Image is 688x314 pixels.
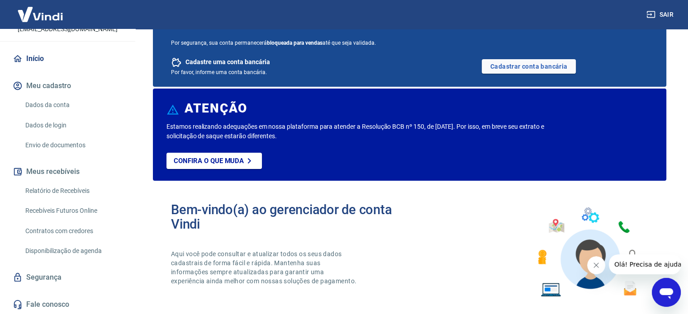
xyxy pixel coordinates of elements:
iframe: Fechar mensagem [587,256,605,274]
img: Imagem de um avatar masculino com diversos icones exemplificando as funcionalidades do gerenciado... [530,202,648,302]
iframe: Botão para abrir a janela de mensagens [652,278,681,307]
img: Vindi [11,0,70,28]
button: Meu cadastro [11,76,124,96]
a: Cadastrar conta bancária [482,59,576,74]
button: Sair [645,6,677,23]
button: Meus recebíveis [11,162,124,182]
a: Dados da conta [22,96,124,114]
span: Por favor, informe uma conta bancária. [171,69,267,75]
a: Segurança [11,267,124,287]
p: Aqui você pode consultar e atualizar todos os seus dados cadastrais de forma fácil e rápida. Mant... [171,249,358,286]
a: Disponibilização de agenda [22,242,124,260]
a: Contratos com credores [22,222,124,240]
iframe: Mensagem da empresa [609,254,681,274]
span: Olá! Precisa de ajuda? [5,6,76,14]
p: [EMAIL_ADDRESS][DOMAIN_NAME] [18,24,118,34]
a: Início [11,49,124,69]
a: Dados de login [22,116,124,135]
b: bloqueada para vendas [267,40,323,46]
span: Por segurança, sua conta permanecerá até que seja validada. [171,40,648,46]
a: Envio de documentos [22,136,124,155]
span: Cadastre uma conta bancária [185,58,270,66]
p: Confira o que muda [174,157,244,165]
h6: ATENÇÃO [185,104,247,113]
a: Confira o que muda [166,153,262,169]
a: Recebíveis Futuros Online [22,202,124,220]
a: Relatório de Recebíveis [22,182,124,200]
h2: Bem-vindo(a) ao gerenciador de conta Vindi [171,202,410,231]
p: Estamos realizando adequações em nossa plataforma para atender a Resolução BCB nº 150, de [DATE].... [166,122,555,141]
